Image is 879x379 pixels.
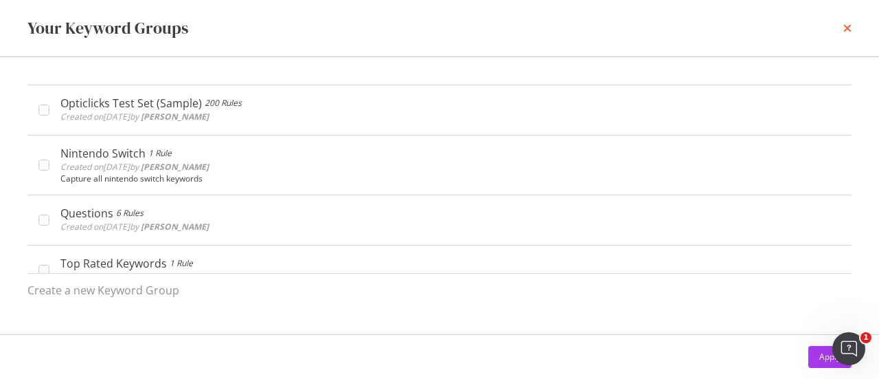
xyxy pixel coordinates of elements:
[116,206,144,220] div: 6 Rules
[60,257,167,270] div: Top Rated Keywords
[60,161,209,173] span: Created on [DATE] by
[170,257,193,270] div: 1 Rule
[27,17,188,40] div: Your Keyword Groups
[808,346,852,368] button: Apply
[60,271,209,283] span: Created on [DATE] by
[60,174,841,184] div: Capture all nintendo switch keywords
[141,161,209,173] b: [PERSON_NAME]
[60,206,113,220] div: Questions
[60,147,146,160] div: Nintendo Switch
[60,96,202,110] div: Opticlicks Test Set (Sample)
[60,221,209,232] span: Created on [DATE] by
[148,147,172,160] div: 1 Rule
[27,283,179,299] div: Create a new Keyword Group
[843,17,852,40] div: times
[141,221,209,232] b: [PERSON_NAME]
[832,332,865,365] iframe: Intercom live chat
[819,351,841,362] div: Apply
[860,332,871,343] span: 1
[141,111,209,122] b: [PERSON_NAME]
[27,274,179,307] button: Create a new Keyword Group
[205,96,242,110] div: 200 Rules
[60,111,209,122] span: Created on [DATE] by
[141,271,209,283] b: [PERSON_NAME]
